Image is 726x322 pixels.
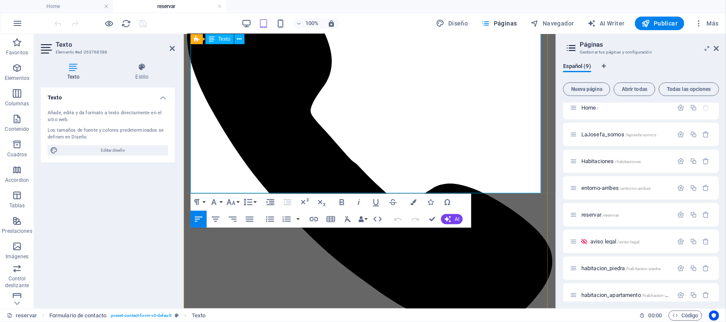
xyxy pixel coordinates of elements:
div: Home/ [579,105,673,110]
span: /aviso-legal [618,240,640,244]
span: reservar [581,212,619,218]
span: Haz clic para seleccionar y doble clic para editar [49,311,106,321]
span: Páginas [482,19,517,28]
button: Usercentrics [709,311,719,321]
span: 00 00 [649,311,662,321]
button: Icons [422,194,438,211]
div: Duplicar [690,238,697,245]
div: Eliminar [703,238,710,245]
h4: reservar [113,2,226,11]
button: Ordered List [295,211,302,228]
div: Eliminar [703,184,710,192]
button: Strikethrough [385,194,401,211]
h4: Estilo [109,63,175,81]
span: Todas las opciones [663,87,715,92]
p: Favoritos [6,49,28,56]
button: Clear Formatting [340,211,356,228]
button: Align Justify [242,211,258,228]
span: Haz clic para abrir la página [581,292,689,298]
div: Duplicar [690,184,697,192]
button: Más [691,17,722,30]
button: Align Right [225,211,241,228]
button: Nueva página [563,82,610,96]
p: Elementos [5,75,29,82]
span: Haz clic para abrir la página [581,105,599,111]
span: Texto [218,37,231,42]
button: Paragraph Format [191,194,207,211]
span: LaJosefa_somos [581,131,656,138]
p: Accordion [5,177,29,184]
button: Align Left [191,211,207,228]
div: LaJosefa_somos/lajosefa-somos [579,132,673,137]
button: Font Family [208,194,224,211]
span: Haz clic para seleccionar y doble clic para editar [192,311,205,321]
div: Duplicar [690,211,697,218]
button: Diseño [433,17,472,30]
span: /habitacion-piedra [626,266,661,271]
span: Código [672,311,698,321]
span: : [655,312,656,319]
button: Unordered List [262,211,278,228]
span: Navegador [531,19,574,28]
button: Subscript [313,194,330,211]
button: Ordered List [279,211,295,228]
div: aviso legal/aviso-legal [588,239,673,244]
i: Este elemento es un preajuste personalizable [175,313,179,318]
button: Redo (Ctrl+Shift+Z) [407,211,423,228]
button: Código [669,311,702,321]
button: Insert Table [323,211,339,228]
button: 100% [293,18,323,28]
a: Haz clic para cancelar la selección y doble clic para abrir páginas [7,311,37,321]
nav: breadcrumb [49,311,206,321]
p: Imágenes [6,253,28,260]
button: Italic (Ctrl+I) [351,194,367,211]
div: entorno-arribes/entorno-arribes [579,185,673,191]
span: Haz clic para abrir la página [590,238,639,245]
button: Underline (Ctrl+U) [368,194,384,211]
div: Configuración [678,291,685,299]
div: Eliminar [703,131,710,138]
p: Cuadros [7,151,27,158]
button: Confirm (Ctrl+⏎) [424,211,440,228]
p: Columnas [5,100,29,107]
span: Diseño [436,19,468,28]
button: Special Characters [439,194,456,211]
button: Insert Link [306,211,322,228]
div: Eliminar [703,291,710,299]
button: Bold (Ctrl+B) [334,194,350,211]
div: Configuración [678,238,685,245]
button: HTML [370,211,386,228]
p: Contenido [5,126,29,133]
h3: Gestionar tus páginas y configuración [580,48,702,56]
div: Duplicar [690,131,697,138]
div: Configuración [678,184,685,192]
div: Eliminar [703,265,710,272]
button: Align Center [208,211,224,228]
button: Undo (Ctrl+Z) [390,211,406,228]
h6: Tiempo de la sesión [640,311,662,321]
span: Editar diseño [60,145,165,155]
span: /reservar [602,213,619,217]
span: AI Writer [588,19,625,28]
span: Más [695,19,719,28]
div: Añade, edita y da formato a texto directamente en el sitio web. [48,110,168,124]
button: Data Bindings [357,211,369,228]
span: Español (9) [563,61,591,73]
button: Superscript [296,194,313,211]
h6: 100% [305,18,319,28]
div: Duplicar [690,291,697,299]
div: Pestañas de idiomas [563,63,719,79]
button: Colors [405,194,421,211]
div: Diseño (Ctrl+Alt+Y) [433,17,472,30]
p: Prestaciones [2,228,32,234]
div: habitacion_apartamento/habitacion-apartamento [579,292,673,298]
button: Line Height [242,194,258,211]
div: habitacion_piedra/habitacion-piedra [579,266,673,271]
span: /entorno-arribes [620,186,651,191]
span: AI [455,217,459,222]
h4: Texto [41,63,109,81]
button: reload [121,18,131,28]
button: Publicar [635,17,685,30]
span: /lajosefa-somos [625,133,656,137]
span: . preset-contact-form-v3-default [110,311,171,321]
